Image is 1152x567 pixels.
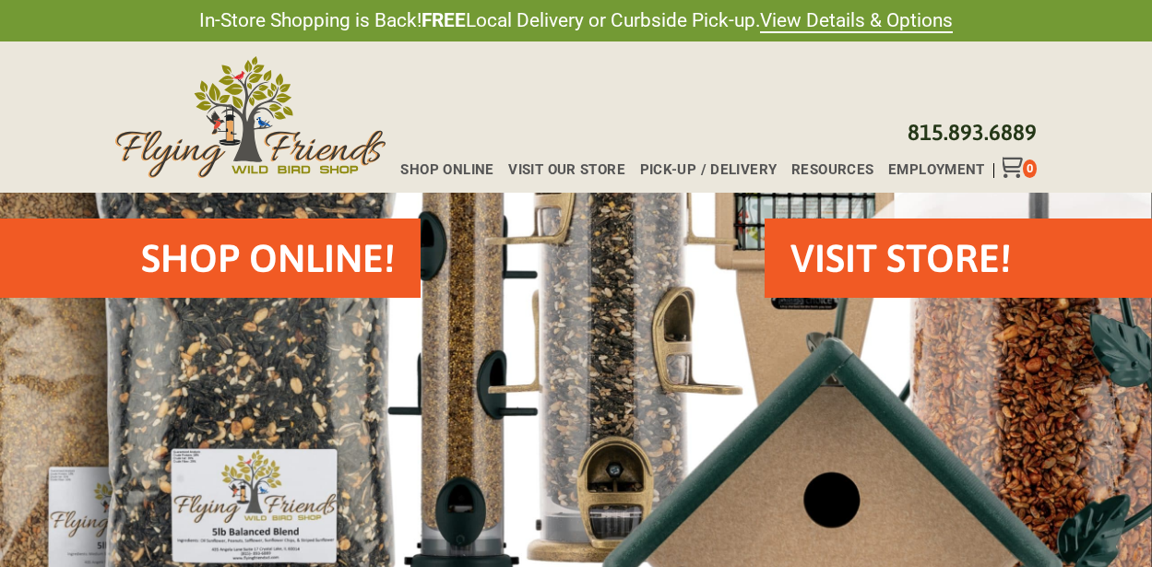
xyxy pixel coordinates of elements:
a: Visit Our Store [493,163,624,177]
span: Shop Online [400,163,493,177]
div: Toggle Off Canvas Content [1003,156,1023,178]
strong: FREE [422,9,466,31]
h2: Shop Online! [141,231,395,286]
a: View Details & Options [760,9,953,33]
h2: VISIT STORE! [790,231,1011,286]
span: 0 [1027,161,1033,175]
span: Pick-up / Delivery [640,163,778,177]
a: Shop Online [386,163,493,177]
span: In-Store Shopping is Back! Local Delivery or Curbside Pick-up. [199,7,953,34]
a: Pick-up / Delivery [625,163,777,177]
a: Resources [777,163,873,177]
span: Employment [888,163,985,177]
span: Visit Our Store [508,163,625,177]
img: Flying Friends Wild Bird Shop Logo [115,56,386,177]
a: Employment [873,163,984,177]
a: 815.893.6889 [908,120,1037,145]
span: Resources [791,163,873,177]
